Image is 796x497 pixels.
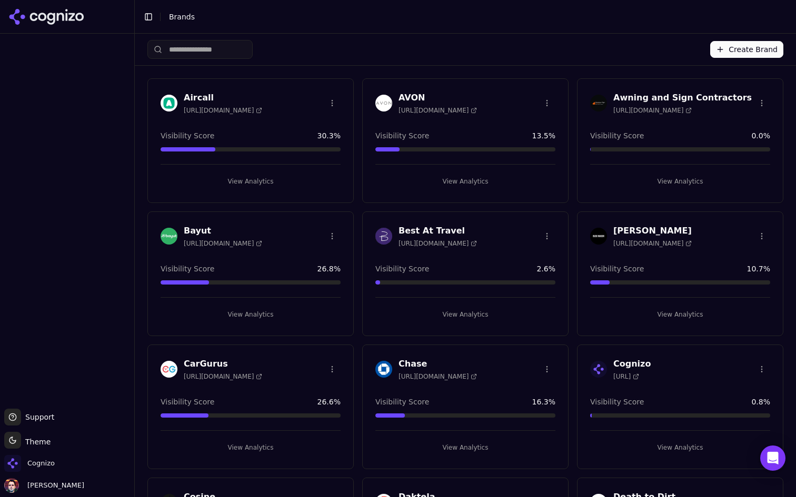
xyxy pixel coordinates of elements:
[184,358,262,370] h3: CarGurus
[590,306,770,323] button: View Analytics
[184,372,262,381] span: [URL][DOMAIN_NAME]
[751,397,770,407] span: 0.8 %
[590,439,770,456] button: View Analytics
[590,397,644,407] span: Visibility Score
[532,397,555,407] span: 16.3 %
[613,106,692,115] span: [URL][DOMAIN_NAME]
[161,130,214,141] span: Visibility Score
[375,361,392,378] img: Chase
[536,263,555,274] span: 2.6 %
[375,228,392,245] img: Best At Travel
[4,478,84,493] button: Open user button
[375,397,429,407] span: Visibility Score
[169,12,767,22] nav: breadcrumb
[760,445,785,471] div: Open Intercom Messenger
[169,13,195,21] span: Brands
[184,239,262,248] span: [URL][DOMAIN_NAME]
[317,263,341,274] span: 26.8 %
[4,455,55,472] button: Open organization switcher
[23,481,84,490] span: [PERSON_NAME]
[4,478,19,493] img: Deniz Ozcan
[184,225,262,237] h3: Bayut
[613,225,692,237] h3: [PERSON_NAME]
[532,130,555,141] span: 13.5 %
[590,228,607,245] img: Buck Mason
[375,130,429,141] span: Visibility Score
[751,130,770,141] span: 0.0 %
[161,173,341,190] button: View Analytics
[21,438,51,446] span: Theme
[161,306,341,323] button: View Analytics
[710,41,783,58] button: Create Brand
[590,361,607,378] img: Cognizo
[161,397,214,407] span: Visibility Score
[399,372,477,381] span: [URL][DOMAIN_NAME]
[317,397,341,407] span: 26.6 %
[613,372,639,381] span: [URL]
[590,263,644,274] span: Visibility Score
[4,455,21,472] img: Cognizo
[613,358,651,370] h3: Cognizo
[375,173,555,190] button: View Analytics
[613,92,752,104] h3: Awning and Sign Contractors
[613,239,692,248] span: [URL][DOMAIN_NAME]
[590,95,607,111] img: Awning and Sign Contractors
[375,306,555,323] button: View Analytics
[399,106,477,115] span: [URL][DOMAIN_NAME]
[161,228,177,245] img: Bayut
[399,225,477,237] h3: Best At Travel
[161,95,177,111] img: Aircall
[161,361,177,378] img: CarGurus
[27,459,55,468] span: Cognizo
[161,263,214,274] span: Visibility Score
[184,106,262,115] span: [URL][DOMAIN_NAME]
[590,173,770,190] button: View Analytics
[375,263,429,274] span: Visibility Score
[21,412,54,422] span: Support
[399,358,477,370] h3: Chase
[375,95,392,111] img: AVON
[317,130,341,141] span: 30.3 %
[747,263,770,274] span: 10.7 %
[399,239,477,248] span: [URL][DOMAIN_NAME]
[184,92,262,104] h3: Aircall
[375,439,555,456] button: View Analytics
[161,439,341,456] button: View Analytics
[590,130,644,141] span: Visibility Score
[399,92,477,104] h3: AVON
